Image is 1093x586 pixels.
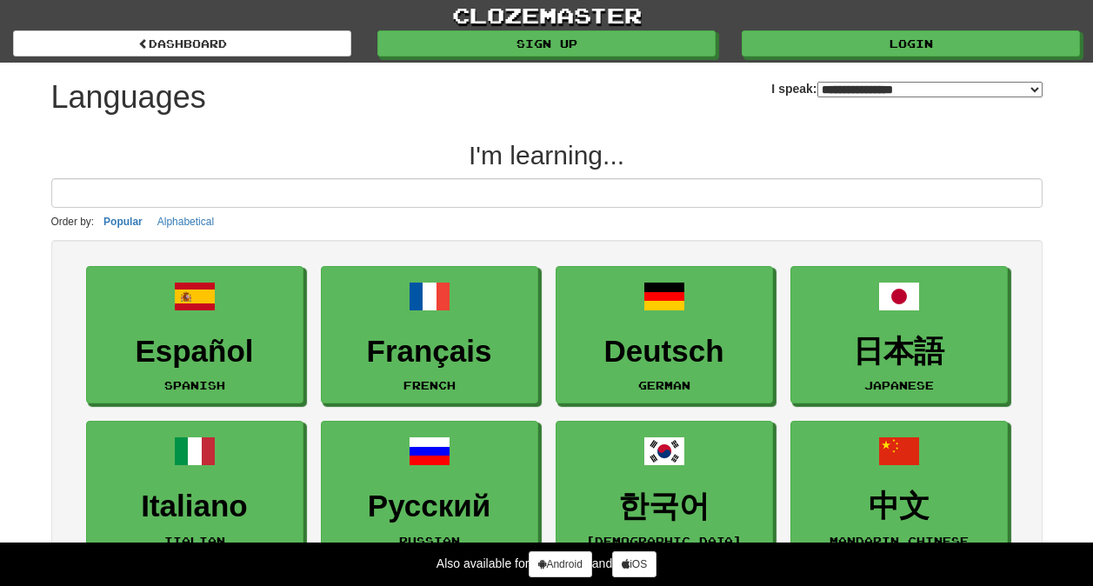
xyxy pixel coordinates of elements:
[86,266,303,404] a: EspañolSpanish
[800,489,998,523] h3: 中文
[13,30,351,57] a: dashboard
[164,379,225,391] small: Spanish
[529,551,591,577] a: Android
[403,379,456,391] small: French
[771,80,1042,97] label: I speak:
[152,212,219,231] button: Alphabetical
[377,30,716,57] a: Sign up
[51,141,1043,170] h2: I'm learning...
[164,535,225,547] small: Italian
[565,489,763,523] h3: 한국어
[321,421,538,559] a: РусскийRussian
[864,379,934,391] small: Japanese
[612,551,656,577] a: iOS
[556,421,773,559] a: 한국어[DEMOGRAPHIC_DATA]
[742,30,1080,57] a: Login
[638,379,690,391] small: German
[51,80,206,115] h1: Languages
[565,335,763,369] h3: Deutsch
[86,421,303,559] a: ItalianoItalian
[98,212,148,231] button: Popular
[790,266,1008,404] a: 日本語Japanese
[830,535,969,547] small: Mandarin Chinese
[96,335,294,369] h3: Español
[556,266,773,404] a: DeutschGerman
[800,335,998,369] h3: 日本語
[330,335,529,369] h3: Français
[790,421,1008,559] a: 中文Mandarin Chinese
[817,82,1043,97] select: I speak:
[330,489,529,523] h3: Русский
[51,216,95,228] small: Order by:
[96,489,294,523] h3: Italiano
[399,535,460,547] small: Russian
[321,266,538,404] a: FrançaisFrench
[586,535,742,547] small: [DEMOGRAPHIC_DATA]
